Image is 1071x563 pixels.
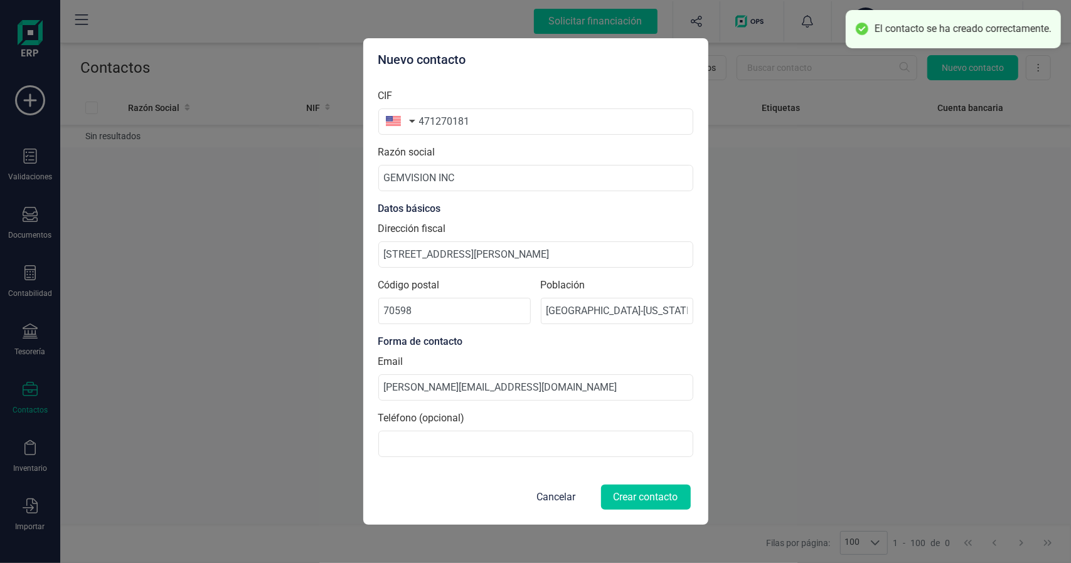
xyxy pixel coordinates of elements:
label: CIF [378,88,393,103]
div: Datos básicos [378,201,693,216]
label: Dirección fiscal [378,221,446,236]
label: Código postal [378,278,531,293]
label: Razón social [378,145,435,160]
button: Cancelar [522,482,591,512]
div: El contacto se ha creado correctamente. [875,23,1052,36]
label: Email [378,354,403,369]
label: Población [541,278,693,293]
div: Nuevo contacto [378,51,693,68]
label: Teléfono (opcional) [378,411,465,426]
div: Forma de contacto [378,334,693,349]
button: Crear contacto [601,485,691,510]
